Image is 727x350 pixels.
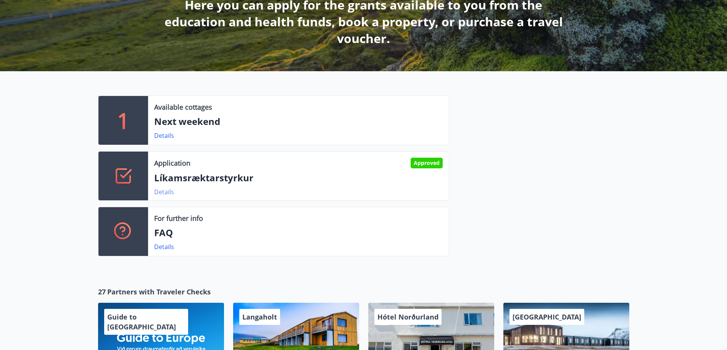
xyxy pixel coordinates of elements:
a: Details [154,131,174,140]
p: Application [154,158,190,168]
span: Hótel Norðurland [377,312,438,321]
a: Details [154,188,174,196]
p: Líkamsræktarstyrkur [154,171,443,184]
div: Approved [411,158,443,168]
p: Available cottages [154,102,212,112]
span: Langaholt [242,312,277,321]
p: FAQ [154,226,443,239]
span: [GEOGRAPHIC_DATA] [513,312,581,321]
a: Details [154,243,174,251]
p: 1 [117,106,129,135]
span: Guide to [GEOGRAPHIC_DATA] [107,312,176,331]
p: For further info [154,213,203,223]
p: Next weekend [154,115,443,128]
span: Partners with Traveler Checks [107,287,211,297]
span: 27 [98,287,106,297]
